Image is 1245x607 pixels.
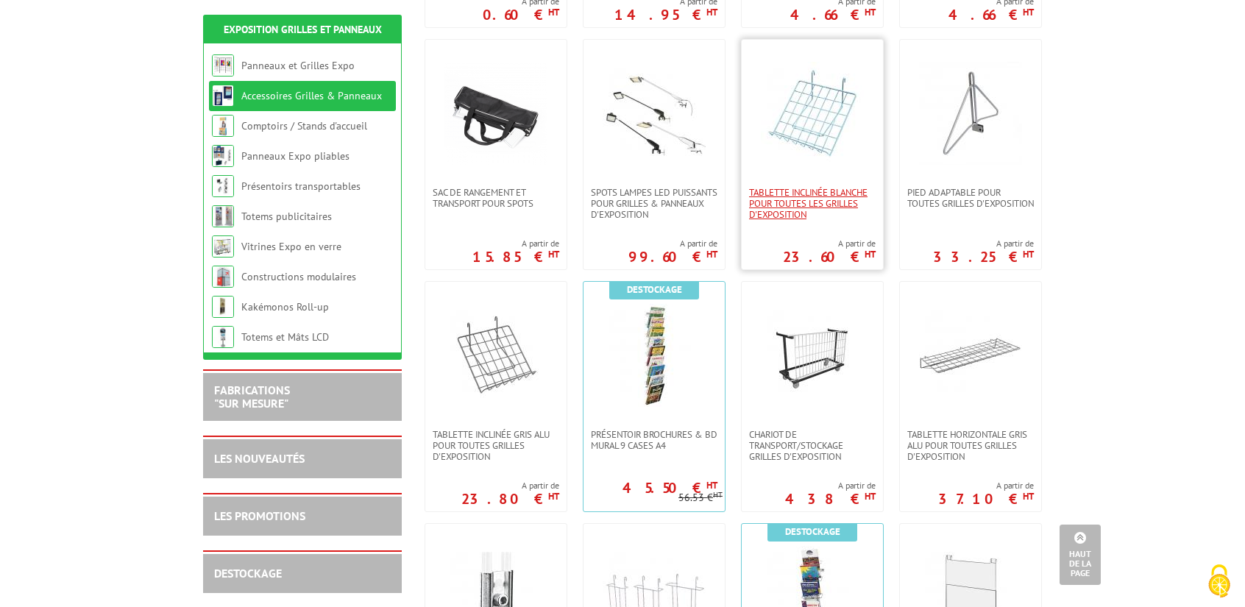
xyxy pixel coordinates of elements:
[212,205,234,227] img: Totems publicitaires
[865,490,876,503] sup: HT
[241,180,361,193] a: Présentoirs transportables
[241,149,350,163] a: Panneaux Expo pliables
[919,304,1022,407] img: Tablette horizontale gris alu pour toutes grilles d'exposition
[461,480,559,491] span: A partir de
[241,89,382,102] a: Accessoires Grilles & Panneaux
[212,266,234,288] img: Constructions modulaires
[425,187,567,209] a: Sac de rangement et transport pour spots
[785,480,876,491] span: A partir de
[584,187,725,220] a: SPOTS LAMPES LED PUISSANTS POUR GRILLES & PANNEAUX d'exposition
[783,238,876,249] span: A partir de
[591,429,717,451] span: Présentoir Brochures & BD mural 9 cases A4
[212,54,234,77] img: Panneaux et Grilles Expo
[749,429,876,462] span: Chariot de transport/stockage Grilles d'exposition
[614,10,717,19] p: 14.95 €
[548,248,559,260] sup: HT
[678,492,723,503] p: 56.53 €
[907,429,1034,462] span: Tablette horizontale gris alu pour toutes grilles d'exposition
[742,429,883,462] a: Chariot de transport/stockage Grilles d'exposition
[1023,248,1034,260] sup: HT
[548,490,559,503] sup: HT
[919,62,1022,165] img: Pied adaptable pour toutes grilles d'exposition
[785,525,840,538] b: Destockage
[938,480,1034,491] span: A partir de
[241,300,329,313] a: Kakémonos Roll-up
[224,23,382,36] a: Exposition Grilles et Panneaux
[241,119,367,132] a: Comptoirs / Stands d'accueil
[907,187,1034,209] span: Pied adaptable pour toutes grilles d'exposition
[461,494,559,503] p: 23.80 €
[948,10,1034,19] p: 4.66 €
[212,115,234,137] img: Comptoirs / Stands d'accueil
[241,330,329,344] a: Totems et Mâts LCD
[900,429,1041,462] a: Tablette horizontale gris alu pour toutes grilles d'exposition
[212,235,234,258] img: Vitrines Expo en verre
[628,252,717,261] p: 99.60 €
[865,6,876,18] sup: HT
[761,304,864,407] img: Chariot de transport/stockage Grilles d'exposition
[591,187,717,220] span: SPOTS LAMPES LED PUISSANTS POUR GRILLES & PANNEAUX d'exposition
[627,283,682,296] b: Destockage
[212,175,234,197] img: Présentoirs transportables
[900,187,1041,209] a: Pied adaptable pour toutes grilles d'exposition
[706,479,717,491] sup: HT
[241,59,355,72] a: Panneaux et Grilles Expo
[214,566,282,581] a: DESTOCKAGE
[622,483,717,492] p: 45.50 €
[212,85,234,107] img: Accessoires Grilles & Panneaux
[603,304,706,407] img: Présentoir Brochures & BD mural 9 cases A4
[472,252,559,261] p: 15.85 €
[483,10,559,19] p: 0.60 €
[749,187,876,220] span: Tablette inclinée blanche pour toutes les grilles d'exposition
[212,326,234,348] img: Totems et Mâts LCD
[433,429,559,462] span: Tablette inclinée gris alu pour toutes grilles d'exposition
[865,248,876,260] sup: HT
[241,240,341,253] a: Vitrines Expo en verre
[425,429,567,462] a: Tablette inclinée gris alu pour toutes grilles d'exposition
[628,238,717,249] span: A partir de
[1060,525,1101,585] a: Haut de la page
[1023,490,1034,503] sup: HT
[713,489,723,500] sup: HT
[214,508,305,523] a: LES PROMOTIONS
[214,383,290,411] a: FABRICATIONS"Sur Mesure"
[241,210,332,223] a: Totems publicitaires
[214,451,305,466] a: LES NOUVEAUTÉS
[742,187,883,220] a: Tablette inclinée blanche pour toutes les grilles d'exposition
[706,248,717,260] sup: HT
[444,304,547,407] img: Tablette inclinée gris alu pour toutes grilles d'exposition
[603,62,706,165] img: SPOTS LAMPES LED PUISSANTS POUR GRILLES & PANNEAUX d'exposition
[783,252,876,261] p: 23.60 €
[933,238,1034,249] span: A partir de
[933,252,1034,261] p: 33.25 €
[444,62,547,165] img: Sac de rangement et transport pour spots
[938,494,1034,503] p: 37.10 €
[433,187,559,209] span: Sac de rangement et transport pour spots
[548,6,559,18] sup: HT
[1193,557,1245,607] button: Cookies (fenêtre modale)
[785,494,876,503] p: 438 €
[584,429,725,451] a: Présentoir Brochures & BD mural 9 cases A4
[706,6,717,18] sup: HT
[790,10,876,19] p: 4.66 €
[212,296,234,318] img: Kakémonos Roll-up
[1023,6,1034,18] sup: HT
[761,62,864,165] img: Tablette inclinée blanche pour toutes les grilles d'exposition
[472,238,559,249] span: A partir de
[241,270,356,283] a: Constructions modulaires
[212,145,234,167] img: Panneaux Expo pliables
[1201,563,1238,600] img: Cookies (fenêtre modale)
